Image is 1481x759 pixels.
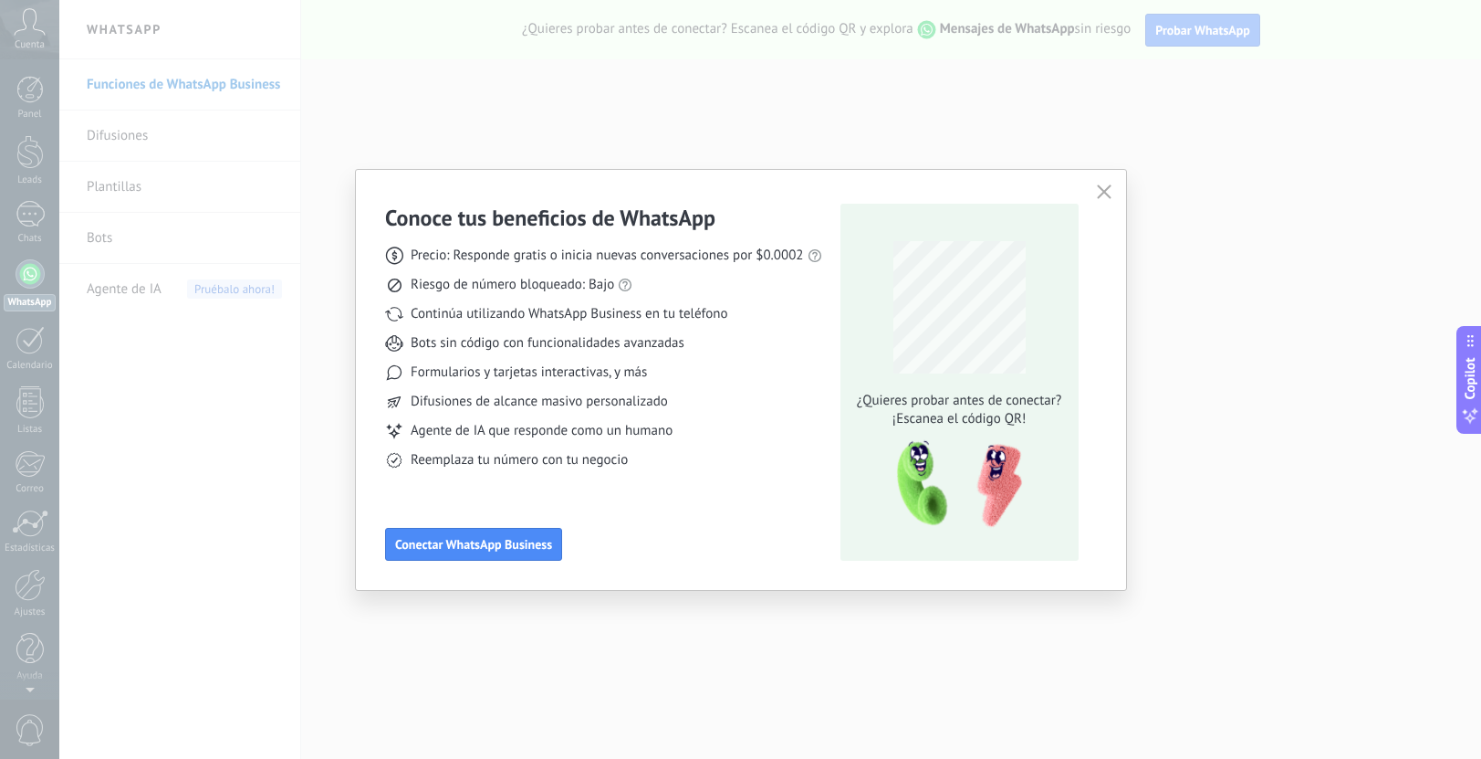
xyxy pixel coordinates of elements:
[395,538,552,551] span: Conectar WhatsApp Business
[851,392,1067,410] span: ¿Quieres probar antes de conectar?
[411,451,628,469] span: Reemplaza tu número con tu negocio
[1461,357,1479,399] span: Copilot
[411,393,668,411] span: Difusiones de alcance masivo personalizado
[411,276,614,294] span: Riesgo de número bloqueado: Bajo
[851,410,1067,428] span: ¡Escanea el código QR!
[411,364,647,382] span: Formularios y tarjetas interactivas, y más
[411,247,804,265] span: Precio: Responde gratis o inicia nuevas conversaciones por $0.0002
[385,204,715,232] h3: Conoce tus beneficios de WhatsApp
[411,305,727,323] span: Continúa utilizando WhatsApp Business en tu teléfono
[881,436,1026,533] img: qr-pic-1x.png
[411,422,673,440] span: Agente de IA que responde como un humano
[385,528,562,561] button: Conectar WhatsApp Business
[411,334,684,353] span: Bots sin código con funcionalidades avanzadas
